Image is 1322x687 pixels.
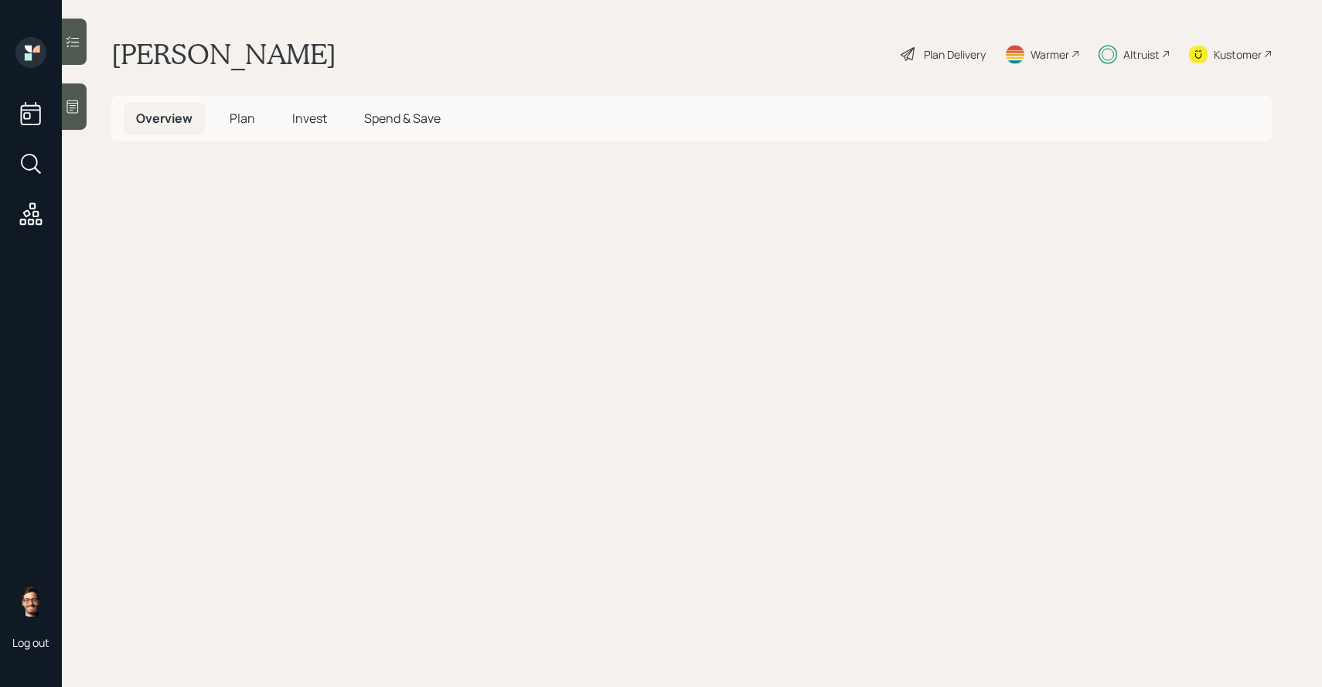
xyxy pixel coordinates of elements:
[1123,46,1160,63] div: Altruist
[292,110,327,127] span: Invest
[230,110,255,127] span: Plan
[111,37,336,71] h1: [PERSON_NAME]
[12,635,49,650] div: Log out
[924,46,986,63] div: Plan Delivery
[1031,46,1069,63] div: Warmer
[136,110,193,127] span: Overview
[15,586,46,617] img: sami-boghos-headshot.png
[1214,46,1262,63] div: Kustomer
[364,110,441,127] span: Spend & Save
